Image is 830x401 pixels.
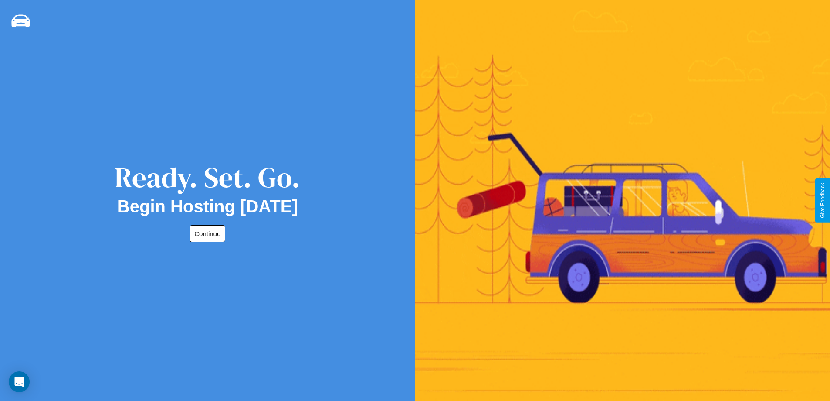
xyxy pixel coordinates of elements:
button: Continue [190,225,225,242]
h2: Begin Hosting [DATE] [117,197,298,216]
div: Ready. Set. Go. [115,158,300,197]
div: Give Feedback [820,183,826,218]
div: Open Intercom Messenger [9,371,30,392]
